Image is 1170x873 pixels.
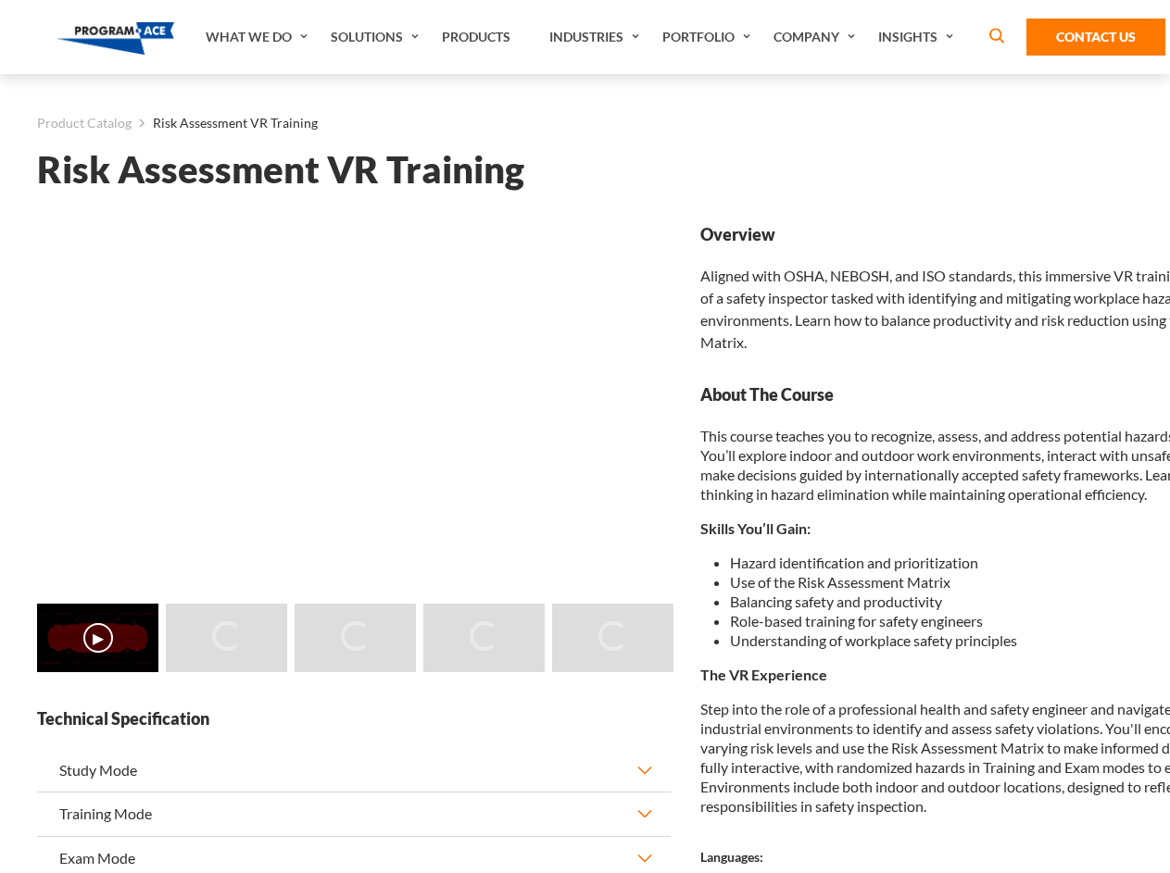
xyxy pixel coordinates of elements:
[132,111,318,135] li: Risk Assessment VR Training
[37,111,132,135] a: Product Catalog
[37,604,158,672] img: Risk Assessment VR Training - Video 0
[83,623,113,653] button: ▶
[57,22,175,55] img: Program-Ace
[37,223,671,580] iframe: Risk Assessment VR Training - Video 0
[700,849,763,865] strong: Languages:
[37,707,671,730] strong: Technical Specification
[37,749,671,792] button: Study Mode
[37,792,671,835] button: Training Mode
[1026,19,1165,56] a: Contact Us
